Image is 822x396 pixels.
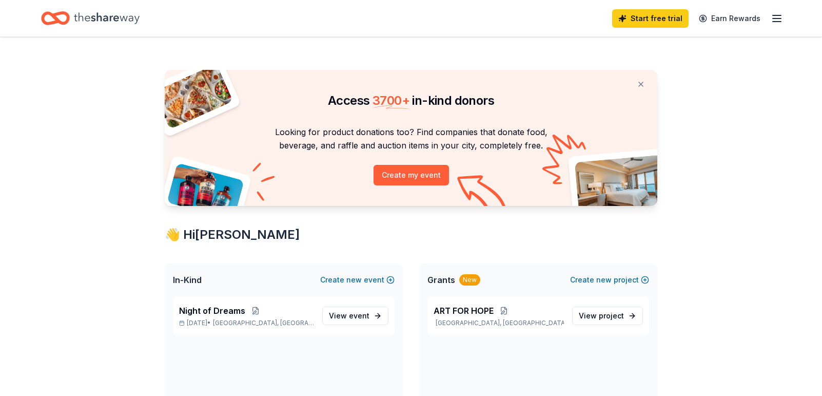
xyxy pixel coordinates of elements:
[374,165,449,185] button: Create my event
[427,274,455,286] span: Grants
[41,6,140,30] a: Home
[328,93,494,108] span: Access in-kind donors
[596,274,612,286] span: new
[177,125,645,153] p: Looking for product donations too? Find companies that donate food, beverage, and raffle and auct...
[320,274,395,286] button: Createnewevent
[579,310,624,322] span: View
[213,319,314,327] span: [GEOGRAPHIC_DATA], [GEOGRAPHIC_DATA]
[434,319,564,327] p: [GEOGRAPHIC_DATA], [GEOGRAPHIC_DATA]
[349,311,369,320] span: event
[179,319,314,327] p: [DATE] •
[693,9,767,28] a: Earn Rewards
[434,305,494,317] span: ART FOR HOPE
[612,9,689,28] a: Start free trial
[346,274,362,286] span: new
[572,307,643,325] a: View project
[599,311,624,320] span: project
[153,64,233,129] img: Pizza
[373,93,409,108] span: 3700 +
[322,307,388,325] a: View event
[165,227,657,243] div: 👋 Hi [PERSON_NAME]
[457,175,508,214] img: Curvy arrow
[329,310,369,322] span: View
[179,305,245,317] span: Night of Dreams
[570,274,649,286] button: Createnewproject
[459,274,480,286] div: New
[173,274,202,286] span: In-Kind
